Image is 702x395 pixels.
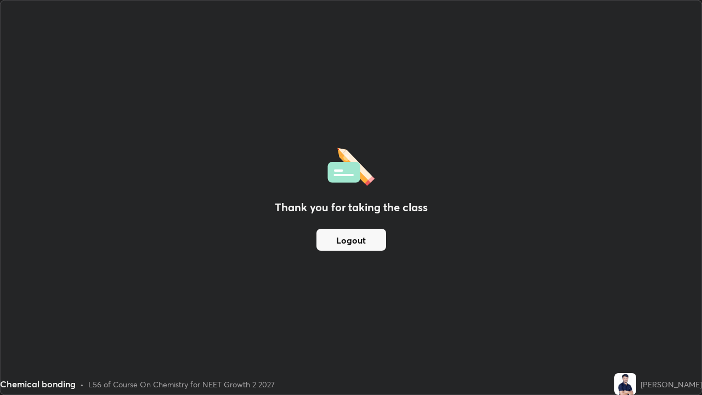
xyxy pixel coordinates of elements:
[316,229,386,251] button: Logout
[275,199,428,216] h2: Thank you for taking the class
[327,144,375,186] img: offlineFeedback.1438e8b3.svg
[614,373,636,395] img: b6b514b303f74ddc825c6b0aeaa9deff.jpg
[88,379,275,390] div: L56 of Course On Chemistry for NEET Growth 2 2027
[80,379,84,390] div: •
[641,379,702,390] div: [PERSON_NAME]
